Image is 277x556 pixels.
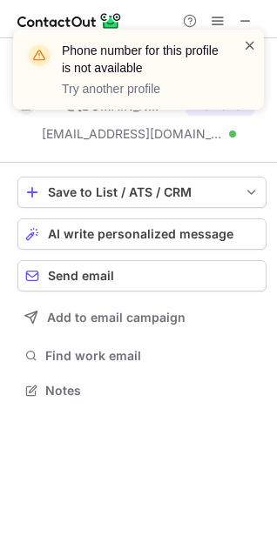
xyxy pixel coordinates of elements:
button: save-profile-one-click [17,177,267,208]
span: AI write personalized message [48,227,233,241]
p: Try another profile [62,80,222,97]
button: Find work email [17,344,267,368]
span: Notes [45,383,260,399]
div: Save to List / ATS / CRM [48,185,236,199]
button: Add to email campaign [17,302,267,333]
button: AI write personalized message [17,218,267,250]
img: warning [25,42,53,70]
button: Notes [17,378,267,403]
span: Send email [48,269,114,283]
span: Find work email [45,348,260,364]
button: Send email [17,260,267,291]
header: Phone number for this profile is not available [62,42,222,77]
img: ContactOut v5.3.10 [17,10,122,31]
span: Add to email campaign [47,311,186,325]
